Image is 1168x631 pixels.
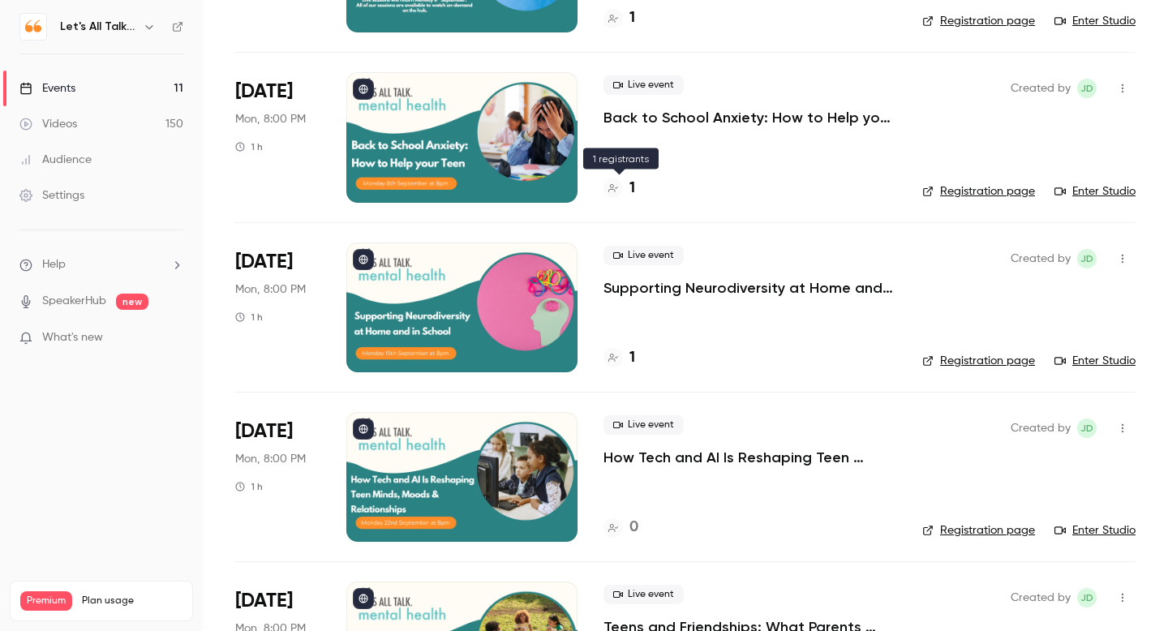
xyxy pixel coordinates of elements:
a: Registration page [922,183,1035,200]
span: Created by [1011,249,1071,268]
span: Mon, 8:00 PM [235,111,306,127]
span: [DATE] [235,79,293,105]
span: [DATE] [235,419,293,444]
a: Registration page [922,522,1035,539]
span: Created by [1011,419,1071,438]
span: Plan usage [82,595,182,607]
a: How Tech and AI Is Reshaping Teen Minds, Moods & Relationships [603,448,896,467]
span: JD [1080,249,1093,268]
a: Registration page [922,353,1035,369]
span: Live event [603,75,684,95]
div: Settings [19,187,84,204]
h4: 0 [629,517,638,539]
div: Audience [19,152,92,168]
span: Mon, 8:00 PM [235,451,306,467]
div: Sep 22 Mon, 8:00 PM (Europe/London) [235,412,320,542]
a: Enter Studio [1054,522,1136,539]
span: JD [1080,419,1093,438]
a: Enter Studio [1054,13,1136,29]
div: Sep 8 Mon, 8:00 PM (Europe/London) [235,72,320,202]
span: Mon, 8:00 PM [235,281,306,298]
span: Jenni Dunn [1077,79,1097,98]
span: Jenni Dunn [1077,588,1097,607]
img: Let's All Talk Mental Health [20,14,46,40]
a: Enter Studio [1054,353,1136,369]
span: Created by [1011,588,1071,607]
a: SpeakerHub [42,293,106,310]
a: 0 [603,517,638,539]
h4: 1 [629,347,635,369]
h6: Let's All Talk Mental Health [60,19,136,35]
a: Registration page [922,13,1035,29]
a: 1 [603,347,635,369]
span: JD [1080,79,1093,98]
a: Back to School Anxiety: How to Help your Teen [603,108,896,127]
a: Supporting Neurodiversity at Home and in School [603,278,896,298]
span: new [116,294,148,310]
div: Sep 15 Mon, 8:00 PM (Europe/London) [235,243,320,372]
span: Created by [1011,79,1071,98]
div: 1 h [235,140,263,153]
a: Enter Studio [1054,183,1136,200]
span: Live event [603,415,684,435]
a: 1 [603,7,635,29]
span: JD [1080,588,1093,607]
span: [DATE] [235,249,293,275]
iframe: Noticeable Trigger [164,331,183,346]
li: help-dropdown-opener [19,256,183,273]
div: 1 h [235,480,263,493]
span: Live event [603,585,684,604]
span: Help [42,256,66,273]
div: Videos [19,116,77,132]
span: Live event [603,246,684,265]
span: Jenni Dunn [1077,419,1097,438]
span: Jenni Dunn [1077,249,1097,268]
span: What's new [42,329,103,346]
div: 1 h [235,311,263,324]
h4: 1 [629,7,635,29]
a: 1 [603,178,635,200]
div: Events [19,80,75,97]
span: [DATE] [235,588,293,614]
h4: 1 [629,178,635,200]
span: Premium [20,591,72,611]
